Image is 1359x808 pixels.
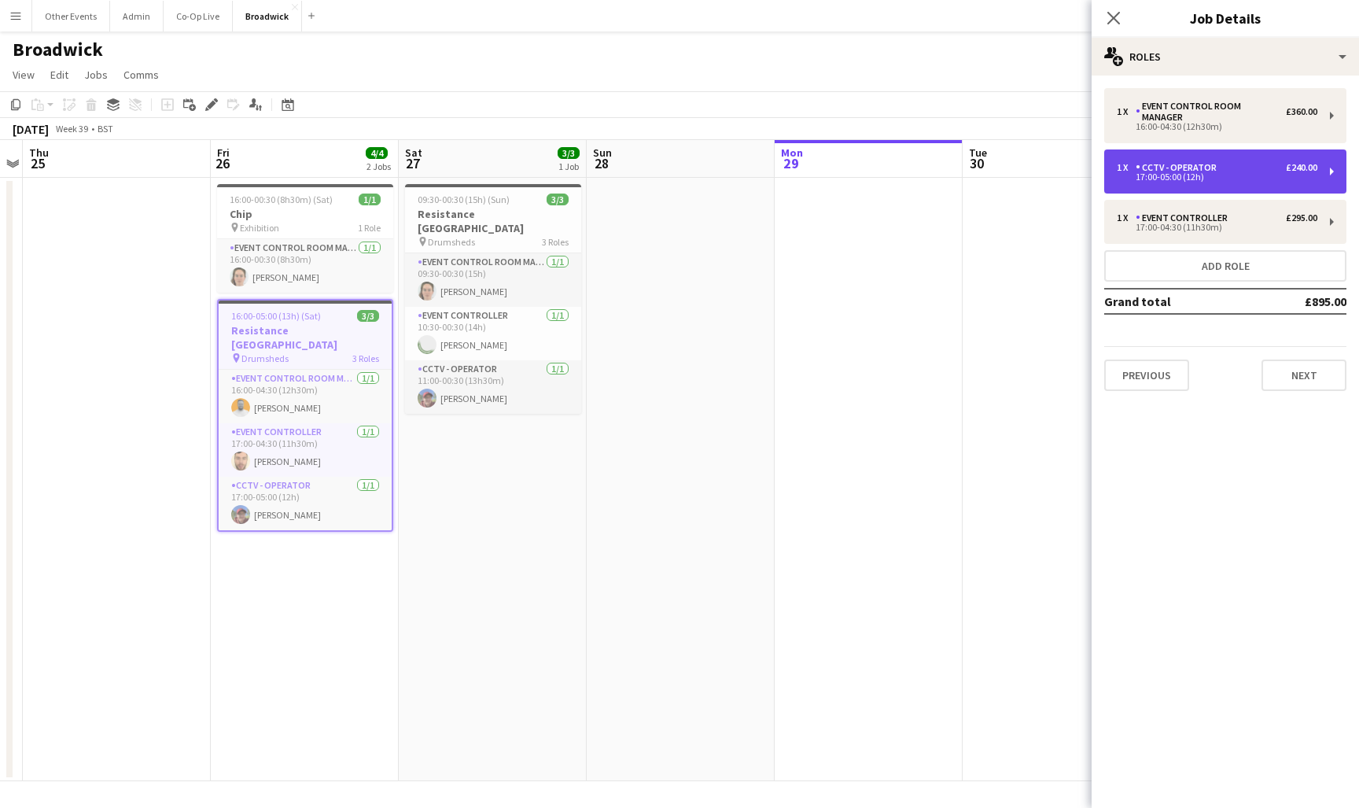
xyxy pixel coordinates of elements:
span: Edit [50,68,68,82]
div: £240.00 [1286,162,1317,173]
button: Other Events [32,1,110,31]
span: 3/3 [558,147,580,159]
button: Next [1261,360,1346,391]
span: View [13,68,35,82]
span: 3 Roles [542,236,569,248]
span: 1 Role [358,222,381,234]
span: 3/3 [357,310,379,322]
h3: Chip [217,207,393,221]
div: 1 x [1117,106,1136,117]
span: 28 [591,154,612,172]
span: 26 [215,154,230,172]
span: 30 [967,154,987,172]
app-card-role: CCTV - Operator1/117:00-05:00 (12h)[PERSON_NAME] [219,477,392,530]
span: 3 Roles [352,352,379,364]
span: 16:00-00:30 (8h30m) (Sat) [230,194,333,205]
app-card-role: Event Control Room Manager1/109:30-00:30 (15h)[PERSON_NAME] [405,253,581,307]
button: Previous [1104,360,1189,391]
a: Comms [117,65,165,85]
span: 09:30-00:30 (15h) (Sun) [418,194,510,205]
span: Drumsheds [241,352,289,364]
span: Sat [405,146,422,160]
span: Mon [781,146,803,160]
span: Fri [217,146,230,160]
td: £895.00 [1253,289,1346,314]
span: 16:00-05:00 (13h) (Sat) [231,310,321,322]
div: 17:00-05:00 (12h) [1117,173,1317,181]
td: Grand total [1104,289,1253,314]
div: £360.00 [1286,106,1317,117]
button: Broadwick [233,1,302,31]
app-job-card: 09:30-00:30 (15h) (Sun)3/3Resistance [GEOGRAPHIC_DATA] Drumsheds3 RolesEvent Control Room Manager... [405,184,581,414]
span: Jobs [84,68,108,82]
app-job-card: 16:00-00:30 (8h30m) (Sat)1/1Chip Exhibition1 RoleEvent Control Room Manager1/116:00-00:30 (8h30m)... [217,184,393,293]
div: [DATE] [13,121,49,137]
div: CCTV - Operator [1136,162,1223,173]
div: 16:00-04:30 (12h30m) [1117,123,1317,131]
div: 1 x [1117,212,1136,223]
span: Tue [969,146,987,160]
span: Thu [29,146,49,160]
div: BST [98,123,113,135]
span: 27 [403,154,422,172]
div: 2 Jobs [366,160,391,172]
span: 29 [779,154,803,172]
span: 4/4 [366,147,388,159]
h1: Broadwick [13,38,103,61]
span: 1/1 [359,194,381,205]
h3: Resistance [GEOGRAPHIC_DATA] [219,323,392,352]
button: Co-Op Live [164,1,233,31]
button: Admin [110,1,164,31]
span: 25 [27,154,49,172]
app-card-role: Event Control Room Manager1/116:00-00:30 (8h30m)[PERSON_NAME] [217,239,393,293]
div: £295.00 [1286,212,1317,223]
h3: Job Details [1092,8,1359,28]
span: Sun [593,146,612,160]
span: Week 39 [52,123,91,135]
a: Jobs [78,65,114,85]
div: Event Controller [1136,212,1234,223]
span: 3/3 [547,194,569,205]
span: Exhibition [240,222,279,234]
app-card-role: Event Controller1/110:30-00:30 (14h)[PERSON_NAME] [405,307,581,360]
a: Edit [44,65,75,85]
div: Roles [1092,38,1359,76]
app-card-role: CCTV - Operator1/111:00-00:30 (13h30m)[PERSON_NAME] [405,360,581,414]
div: 1 Job [558,160,579,172]
span: Comms [123,68,159,82]
div: 1 x [1117,162,1136,173]
span: Drumsheds [428,236,475,248]
div: 17:00-04:30 (11h30m) [1117,223,1317,231]
app-card-role: Event Control Room Manager1/116:00-04:30 (12h30m)[PERSON_NAME] [219,370,392,423]
app-job-card: 16:00-05:00 (13h) (Sat)3/3Resistance [GEOGRAPHIC_DATA] Drumsheds3 RolesEvent Control Room Manager... [217,299,393,532]
div: Event Control Room Manager [1136,101,1286,123]
a: View [6,65,41,85]
button: Add role [1104,250,1346,282]
h3: Resistance [GEOGRAPHIC_DATA] [405,207,581,235]
app-card-role: Event Controller1/117:00-04:30 (11h30m)[PERSON_NAME] [219,423,392,477]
